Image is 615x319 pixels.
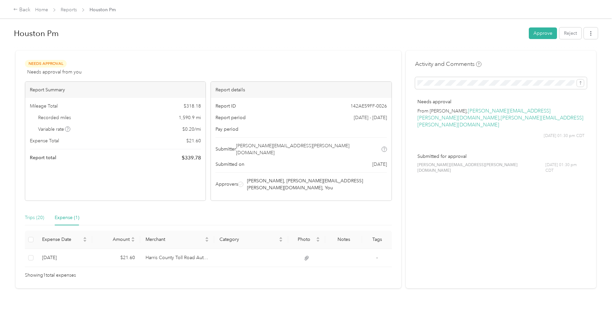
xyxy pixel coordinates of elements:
[42,237,82,242] span: Expense Date
[362,231,392,249] th: Tags
[316,239,320,243] span: caret-down
[215,181,238,188] span: Approvers
[288,231,325,249] th: Photo
[83,236,87,240] span: caret-up
[13,6,31,14] div: Back
[205,239,209,243] span: caret-down
[184,103,201,110] span: $ 318.18
[362,249,392,267] td: -
[215,146,236,153] span: Submitter
[544,133,584,139] span: [DATE] 01:30 pm CDT
[559,27,582,39] button: Reject
[83,239,87,243] span: caret-down
[131,236,135,240] span: caret-up
[214,231,288,249] th: Category
[182,126,201,133] span: $ 0.20 / mi
[417,115,584,128] a: [PERSON_NAME][EMAIL_ADDRESS][PERSON_NAME][DOMAIN_NAME]
[279,239,283,243] span: caret-down
[367,237,386,242] div: Tags
[247,177,386,191] span: [PERSON_NAME], [PERSON_NAME][EMAIL_ADDRESS][PERSON_NAME][DOMAIN_NAME], You
[415,60,481,68] h4: Activity and Comments
[529,27,557,39] button: Approve
[131,239,135,243] span: caret-down
[90,6,116,13] span: Houston Pm
[61,7,77,13] a: Reports
[215,126,238,133] span: Pay period
[38,114,71,121] span: Recorded miles
[215,161,244,168] span: Submitted on
[92,249,140,267] td: $21.60
[30,154,56,161] span: Report total
[35,7,48,13] a: Home
[140,231,214,249] th: Merchant
[417,108,551,121] a: [PERSON_NAME][EMAIL_ADDRESS][PERSON_NAME][DOMAIN_NAME]
[376,255,378,260] span: -
[417,98,584,105] p: Needs approval
[97,237,130,242] span: Amount
[38,126,71,133] span: Variable rate
[25,214,44,221] div: Trips (20)
[417,153,584,160] p: Submitted for approval
[350,103,387,110] span: 142AE59FF-0026
[325,231,362,249] th: Notes
[30,137,59,144] span: Expense Total
[30,103,58,110] span: Mileage Total
[215,114,246,121] span: Report period
[293,237,315,242] span: Photo
[186,137,201,144] span: $ 21.60
[14,25,524,41] h1: Houston Pm
[215,103,236,110] span: Report ID
[279,236,283,240] span: caret-up
[182,154,201,162] span: $ 339.78
[205,236,209,240] span: caret-up
[25,272,76,279] span: Showing 1 total expenses
[236,142,380,156] span: [PERSON_NAME][EMAIL_ADDRESS][PERSON_NAME][DOMAIN_NAME]
[25,82,206,98] div: Report Summary
[417,162,545,174] span: [PERSON_NAME][EMAIL_ADDRESS][PERSON_NAME][DOMAIN_NAME]
[55,214,79,221] div: Expense (1)
[25,60,67,68] span: Needs Approval
[37,249,92,267] td: 10-1-2025
[372,161,387,168] span: [DATE]
[417,108,584,128] p: From [PERSON_NAME], ,
[545,162,584,174] span: [DATE] 01:30 pm CDT
[92,231,140,249] th: Amount
[354,114,387,121] span: [DATE] - [DATE]
[211,82,391,98] div: Report details
[146,237,204,242] span: Merchant
[27,68,82,75] span: Needs approval from you
[316,236,320,240] span: caret-up
[37,231,92,249] th: Expense Date
[578,282,615,319] iframe: Everlance-gr Chat Button Frame
[219,237,277,242] span: Category
[179,114,201,121] span: 1,590.9 mi
[140,249,214,267] td: Harris County Toll Road Authority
